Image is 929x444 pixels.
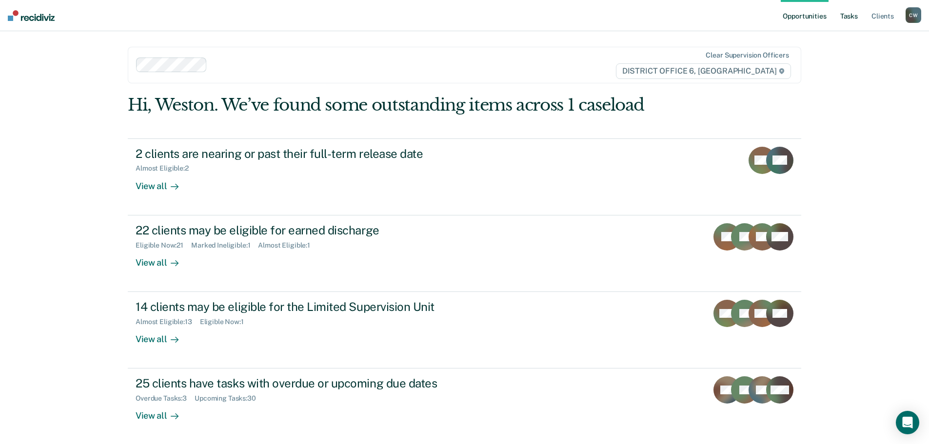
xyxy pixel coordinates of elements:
div: C W [906,7,921,23]
div: View all [136,326,190,345]
div: View all [136,249,190,268]
div: Eligible Now : 1 [200,318,252,326]
div: View all [136,403,190,422]
div: Almost Eligible : 13 [136,318,200,326]
a: 14 clients may be eligible for the Limited Supervision UnitAlmost Eligible:13Eligible Now:1View all [128,292,801,368]
div: 14 clients may be eligible for the Limited Supervision Unit [136,300,478,314]
div: 25 clients have tasks with overdue or upcoming due dates [136,376,478,390]
div: Overdue Tasks : 3 [136,394,195,403]
div: Open Intercom Messenger [896,411,919,434]
div: Upcoming Tasks : 30 [195,394,264,403]
div: Marked Ineligible : 1 [191,241,258,250]
div: Almost Eligible : 1 [258,241,318,250]
div: View all [136,173,190,192]
div: Hi, Weston. We’ve found some outstanding items across 1 caseload [128,95,667,115]
span: DISTRICT OFFICE 6, [GEOGRAPHIC_DATA] [616,63,791,79]
div: Clear supervision officers [706,51,789,59]
img: Recidiviz [8,10,55,21]
a: 22 clients may be eligible for earned dischargeEligible Now:21Marked Ineligible:1Almost Eligible:... [128,215,801,292]
a: 2 clients are nearing or past their full-term release dateAlmost Eligible:2View all [128,138,801,215]
div: Almost Eligible : 2 [136,164,197,173]
button: CW [906,7,921,23]
div: 22 clients may be eligible for earned discharge [136,223,478,237]
div: Eligible Now : 21 [136,241,191,250]
div: 2 clients are nearing or past their full-term release date [136,147,478,161]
